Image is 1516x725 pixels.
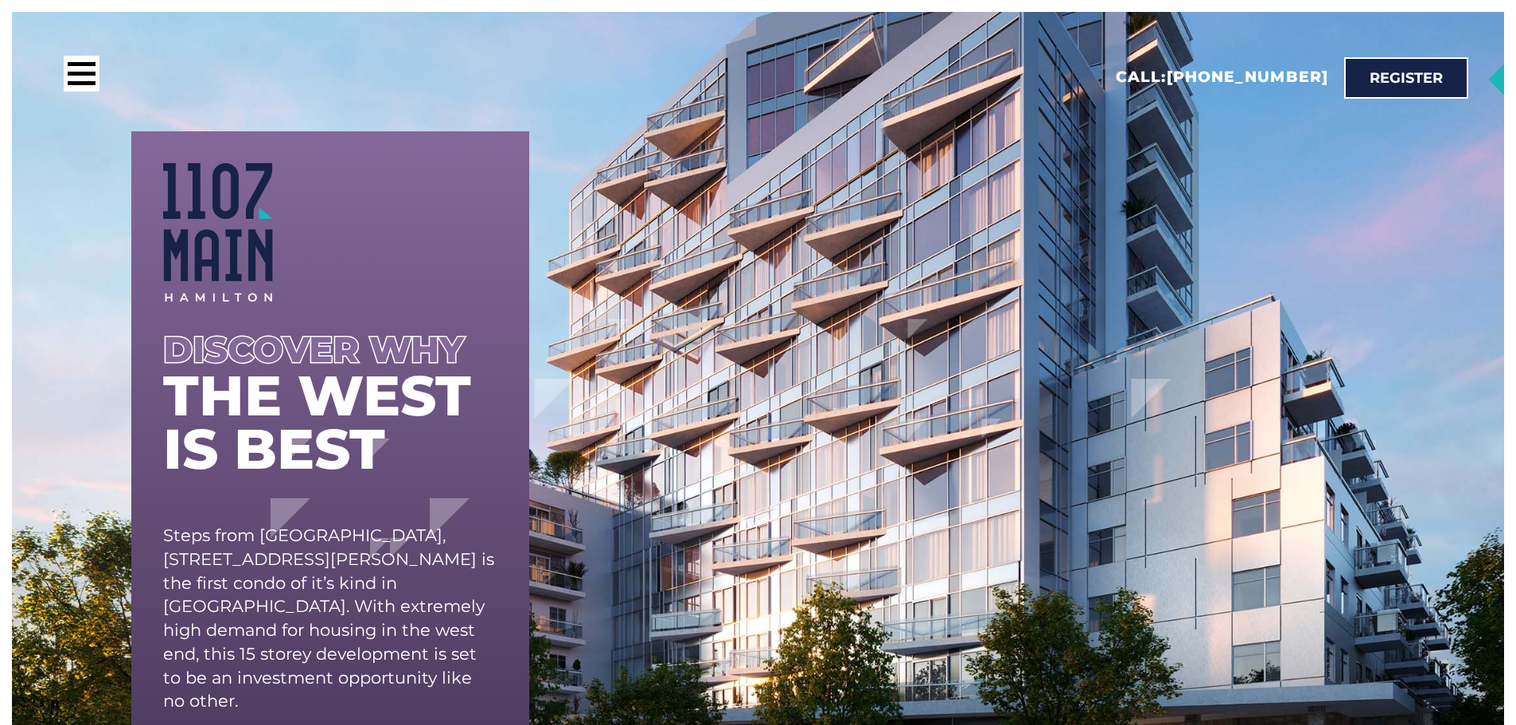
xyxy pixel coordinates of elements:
[1116,68,1328,88] h2: Call:
[1370,71,1443,85] span: Register
[163,524,497,713] p: Steps from [GEOGRAPHIC_DATA], [STREET_ADDRESS][PERSON_NAME] is the first condo of it’s kind in [G...
[163,333,497,366] div: Discover why
[1344,57,1468,99] a: Register
[1167,68,1328,86] a: [PHONE_NUMBER]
